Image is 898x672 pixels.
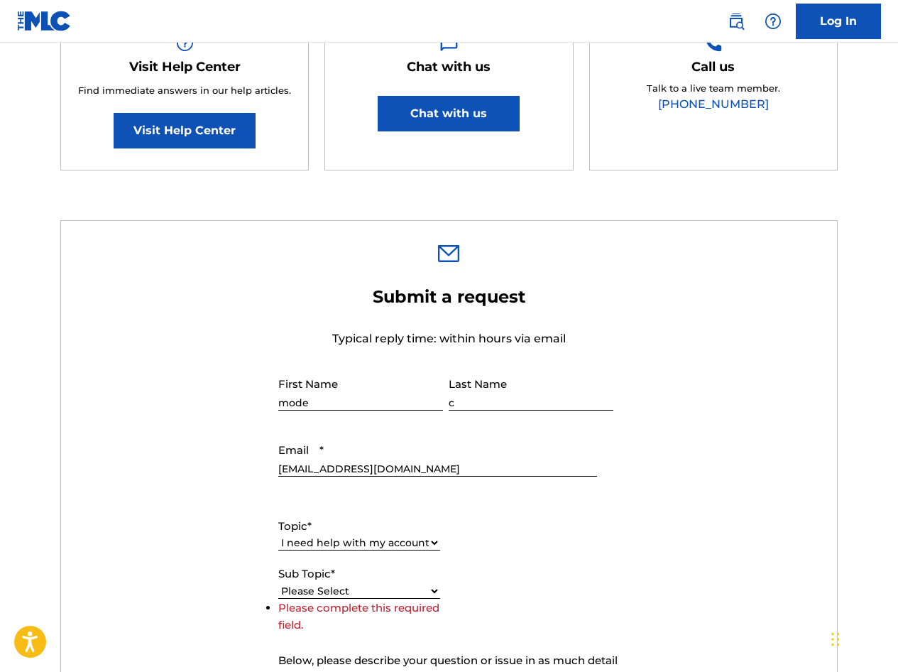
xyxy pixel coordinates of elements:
span: Typical reply time: within hours via email [332,332,566,345]
img: Help Box Image [440,34,458,52]
iframe: Chat Widget [827,604,898,672]
span: Topic [278,519,307,533]
button: Chat with us [378,96,520,131]
div: Drag [831,618,840,661]
span: Find immediate answers in our help articles. [78,85,291,96]
a: [PHONE_NUMBER] [658,97,769,111]
label: Please complete this required field. [278,601,439,632]
img: Help Box Image [704,34,722,52]
a: Public Search [722,7,750,36]
img: search [728,13,745,30]
span: Sub Topic [278,567,331,580]
img: help [765,13,782,30]
p: Talk to a live team member. [647,82,780,96]
h2: Submit a request [278,286,619,308]
img: MLC Logo [17,11,72,31]
a: Visit Help Center [114,113,256,148]
h5: Call us [691,59,735,75]
div: Help [759,7,787,36]
h5: Visit Help Center [129,59,241,75]
img: 0ff00501b51b535a1dc6.svg [438,245,459,262]
h5: Chat with us [407,59,491,75]
img: Help Box Image [176,34,194,52]
a: Log In [796,4,881,39]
